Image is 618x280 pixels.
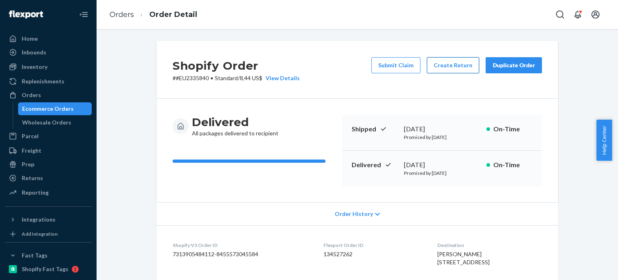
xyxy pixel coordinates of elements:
h2: Shopify Order [173,57,300,74]
div: [DATE] [404,160,480,170]
p: Promised by [DATE] [404,170,480,176]
div: Ecommerce Orders [22,105,74,113]
button: Create Return [427,57,479,73]
p: # #EU2335840 / 8,44 US$ [173,74,300,82]
span: Standard [215,75,238,81]
button: Open notifications [570,6,586,23]
button: Duplicate Order [486,57,542,73]
div: Inbounds [22,48,46,56]
div: Parcel [22,132,39,140]
div: Replenishments [22,77,64,85]
div: [DATE] [404,124,480,134]
a: Shopify Fast Tags [5,263,92,276]
a: Inbounds [5,46,92,59]
div: Wholesale Orders [22,118,71,127]
button: Submit Claim [371,57,420,73]
a: Returns [5,172,92,185]
div: Add Integration [22,230,58,237]
div: Home [22,35,38,43]
div: Integrations [22,216,56,224]
button: View Details [262,74,300,82]
p: Delivered [352,160,398,170]
a: Reporting [5,186,92,199]
a: Ecommerce Orders [18,102,92,115]
div: Shopify Fast Tags [22,265,68,273]
span: [PERSON_NAME] [STREET_ADDRESS] [437,251,490,265]
ol: breadcrumbs [103,3,204,27]
button: Open account menu [587,6,604,23]
button: Integrations [5,213,92,226]
h3: Delivered [192,115,278,129]
button: Fast Tags [5,249,92,262]
img: Flexport logo [9,10,43,19]
a: Prep [5,158,92,171]
div: Fast Tags [22,251,47,259]
a: Wholesale Orders [18,116,92,129]
button: Open Search Box [552,6,568,23]
a: Home [5,32,92,45]
button: Close Navigation [76,6,92,23]
p: On-Time [493,160,532,170]
a: Inventory [5,60,92,73]
dt: Flexport Order ID [323,242,424,249]
div: Orders [22,91,41,99]
p: On-Time [493,124,532,134]
div: Inventory [22,63,47,71]
div: All packages delivered to recipient [192,115,278,137]
p: Promised by [DATE] [404,134,480,141]
p: Shipped [352,124,398,134]
div: Returns [22,174,43,182]
dt: Destination [437,242,542,249]
div: Prep [22,160,34,168]
div: Duplicate Order [492,61,535,69]
a: Freight [5,144,92,157]
div: Reporting [22,189,49,197]
dd: 134527262 [323,250,424,258]
a: Orders [109,10,134,19]
span: • [210,75,213,81]
a: Add Integration [5,229,92,239]
dt: Shopify V3 Order ID [173,242,311,249]
dd: 7313905484112-8455573045584 [173,250,311,258]
div: Freight [22,147,41,155]
a: Order Detail [149,10,197,19]
a: Replenishments [5,75,92,88]
span: Order History [335,210,373,218]
button: Help Center [596,120,612,161]
a: Orders [5,89,92,102]
a: Parcel [5,130,92,143]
